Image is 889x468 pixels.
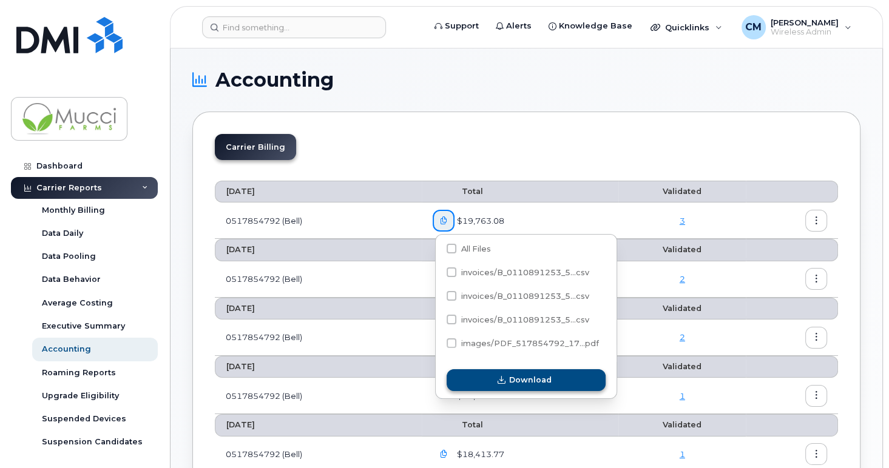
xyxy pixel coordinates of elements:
[455,215,504,227] span: $19,763.08
[618,414,746,436] th: Validated
[509,374,552,386] span: Download
[618,298,746,319] th: Validated
[680,391,685,401] a: 1
[215,239,422,261] th: [DATE]
[447,317,589,326] span: invoices/B_0110891253_517854792_25092025_DTL.csv
[447,293,589,303] span: invoices/B_0110891253_517854792_25092025_MOB.csv
[618,356,746,378] th: Validated
[461,315,589,324] span: invoices/B_0110891253_5...csv
[215,356,422,378] th: [DATE]
[680,332,685,342] a: 2
[461,339,599,348] span: images/PDF_517854792_17...pdf
[680,449,685,459] a: 1
[618,239,746,261] th: Validated
[215,202,422,239] td: 0517854792 (Bell)
[215,71,334,89] span: Accounting
[215,414,422,436] th: [DATE]
[680,216,685,226] a: 3
[433,362,483,371] span: Total
[618,181,746,202] th: Validated
[433,420,483,429] span: Total
[461,268,589,277] span: invoices/B_0110891253_5...csv
[461,292,589,301] span: invoices/B_0110891253_5...csv
[680,274,685,284] a: 2
[215,378,422,414] td: 0517854792 (Bell)
[215,319,422,356] td: 0517854792 (Bell)
[433,245,483,254] span: Total
[433,304,483,313] span: Total
[455,449,504,460] span: $18,413.77
[447,341,599,350] span: images/PDF_517854792_171_0000000000.pdf
[215,298,422,319] th: [DATE]
[215,261,422,298] td: 0517854792 (Bell)
[433,187,483,196] span: Total
[461,244,491,253] span: All Files
[447,369,606,391] button: Download
[447,270,589,279] span: invoices/B_0110891253_517854792_25092025_ACC.csv
[215,181,422,202] th: [DATE]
